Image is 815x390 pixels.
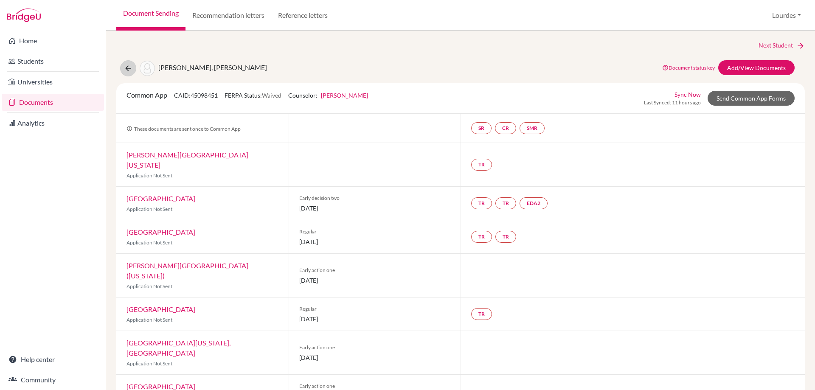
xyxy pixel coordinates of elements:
[471,122,492,134] a: SR
[299,204,451,213] span: [DATE]
[158,63,267,71] span: [PERSON_NAME], [PERSON_NAME]
[662,65,715,71] a: Document status key
[2,73,104,90] a: Universities
[644,99,701,107] span: Last Synced: 11 hours ago
[495,122,516,134] a: CR
[718,60,795,75] a: Add/View Documents
[2,115,104,132] a: Analytics
[299,305,451,313] span: Regular
[299,314,451,323] span: [DATE]
[299,228,451,236] span: Regular
[299,267,451,274] span: Early action one
[471,159,492,171] a: TR
[495,197,516,209] a: TR
[299,353,451,362] span: [DATE]
[126,172,172,179] span: Application Not Sent
[174,92,218,99] span: CAID: 45098451
[2,94,104,111] a: Documents
[126,206,172,212] span: Application Not Sent
[126,151,248,169] a: [PERSON_NAME][GEOGRAPHIC_DATA][US_STATE]
[126,283,172,289] span: Application Not Sent
[471,197,492,209] a: TR
[768,7,805,23] button: Lourdes
[126,194,195,202] a: [GEOGRAPHIC_DATA]
[126,126,241,132] span: These documents are sent once to Common App
[126,91,167,99] span: Common App
[471,231,492,243] a: TR
[126,317,172,323] span: Application Not Sent
[299,276,451,285] span: [DATE]
[299,237,451,246] span: [DATE]
[708,91,795,106] a: Send Common App Forms
[2,351,104,368] a: Help center
[262,92,281,99] span: Waived
[674,90,701,99] a: Sync Now
[299,194,451,202] span: Early decision two
[520,122,545,134] a: SMR
[225,92,281,99] span: FERPA Status:
[299,344,451,351] span: Early action one
[126,261,248,280] a: [PERSON_NAME][GEOGRAPHIC_DATA] ([US_STATE])
[126,239,172,246] span: Application Not Sent
[2,32,104,49] a: Home
[2,371,104,388] a: Community
[126,228,195,236] a: [GEOGRAPHIC_DATA]
[126,339,230,357] a: [GEOGRAPHIC_DATA][US_STATE], [GEOGRAPHIC_DATA]
[126,360,172,367] span: Application Not Sent
[520,197,548,209] a: EDA2
[321,92,368,99] a: [PERSON_NAME]
[2,53,104,70] a: Students
[759,41,805,50] a: Next Student
[495,231,516,243] a: TR
[7,8,41,22] img: Bridge-U
[126,305,195,313] a: [GEOGRAPHIC_DATA]
[288,92,368,99] span: Counselor:
[471,308,492,320] a: TR
[299,382,451,390] span: Early action one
